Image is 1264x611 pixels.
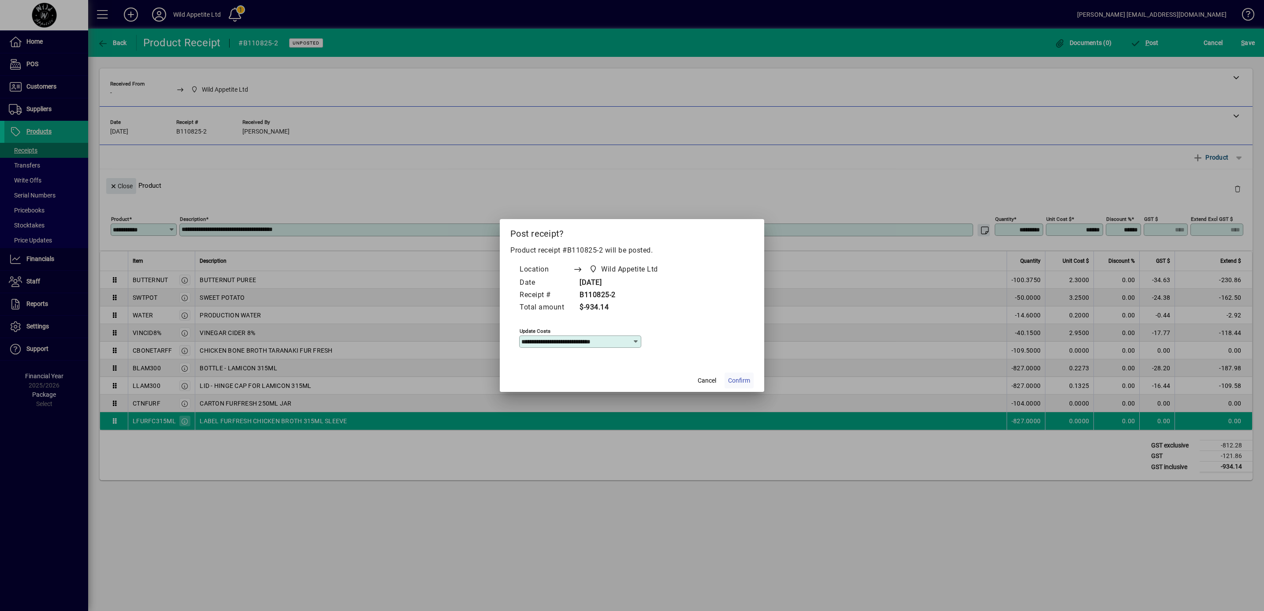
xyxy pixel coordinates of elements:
span: Wild Appetite Ltd [601,264,658,275]
h2: Post receipt? [500,219,764,245]
span: Wild Appetite Ltd [587,263,662,276]
td: [DATE] [573,277,675,289]
td: $-934.14 [573,302,675,314]
td: Total amount [519,302,573,314]
td: Date [519,277,573,289]
button: Confirm [725,373,754,388]
td: Location [519,263,573,277]
td: B110825-2 [573,289,675,302]
mat-label: Update costs [520,328,550,334]
p: Product receipt #B110825-2 will be posted. [510,245,754,256]
span: Confirm [728,376,750,385]
span: Cancel [698,376,716,385]
button: Cancel [693,373,721,388]
td: Receipt # [519,289,573,302]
